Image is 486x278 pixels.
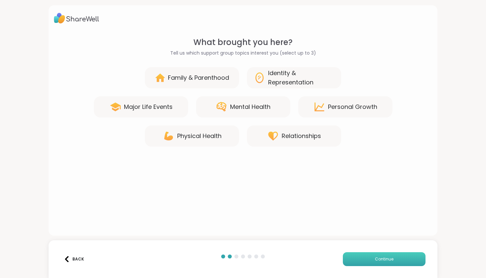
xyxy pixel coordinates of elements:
div: Major Life Events [124,102,173,112]
div: Personal Growth [328,102,377,112]
div: Mental Health [230,102,270,112]
div: Relationships [282,131,321,141]
span: Tell us which support group topics interest you (select up to 3) [170,50,316,57]
img: ShareWell Logo [54,11,99,26]
button: Back [61,252,87,266]
div: Identity & Representation [268,69,335,87]
div: Physical Health [177,131,222,141]
div: Family & Parenthood [168,73,229,82]
span: What brought you here? [193,36,293,48]
button: Continue [343,252,425,266]
span: Continue [375,256,393,262]
div: Back [64,256,84,262]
